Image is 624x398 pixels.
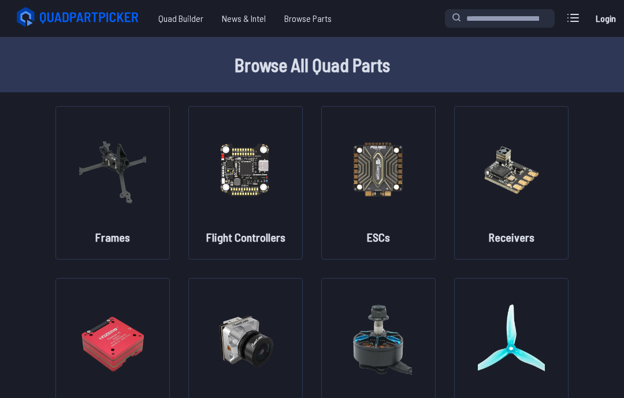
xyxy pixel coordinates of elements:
h1: Browse All Quad Parts [14,51,610,78]
a: image of categoryFrames [55,106,170,260]
a: News & Intel [213,7,275,30]
a: Login [592,7,619,30]
a: image of categoryFlight Controllers [188,106,303,260]
a: image of categoryReceivers [454,106,569,260]
img: image of category [478,290,545,392]
img: image of category [79,118,146,220]
h2: ESCs [367,229,390,245]
img: image of category [478,118,545,220]
img: image of category [345,118,412,220]
h2: Frames [95,229,130,245]
a: Browse Parts [275,7,341,30]
h2: Receivers [489,229,534,245]
a: Quad Builder [149,7,213,30]
img: image of category [212,118,279,220]
a: image of categoryESCs [321,106,436,260]
h2: Flight Controllers [206,229,285,245]
img: image of category [79,290,146,392]
img: image of category [345,290,412,392]
img: image of category [212,290,279,392]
